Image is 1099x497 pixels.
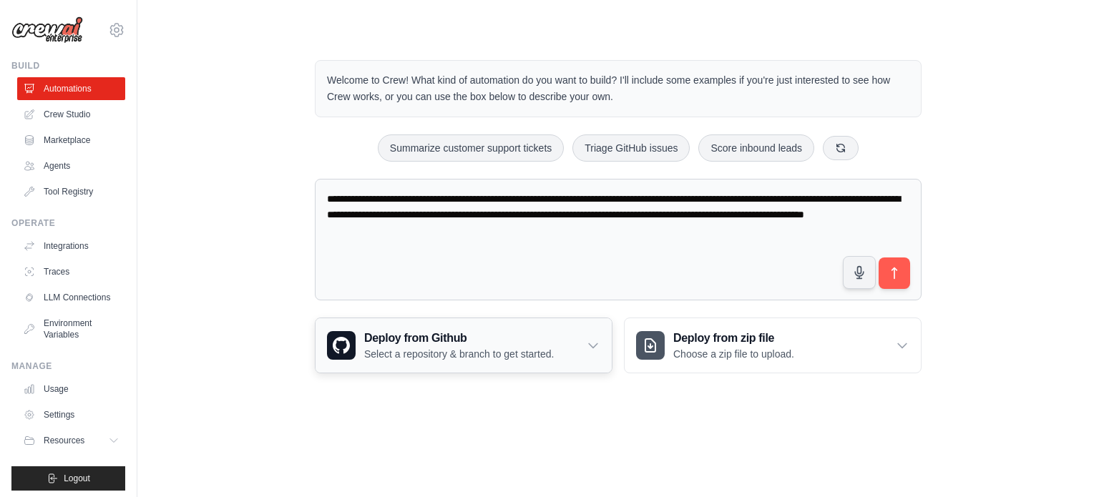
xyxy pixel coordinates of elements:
a: Integrations [17,235,125,257]
button: Summarize customer support tickets [378,134,564,162]
button: Resources [17,429,125,452]
p: Choose a zip file to upload. [673,347,794,361]
img: Logo [11,16,83,44]
button: Logout [11,466,125,491]
p: Select a repository & branch to get started. [364,347,554,361]
div: Build [11,60,125,72]
a: Usage [17,378,125,400]
a: Settings [17,403,125,426]
div: Manage [11,360,125,372]
a: Marketplace [17,129,125,152]
span: Resources [44,435,84,446]
a: Agents [17,154,125,177]
a: Crew Studio [17,103,125,126]
button: Triage GitHub issues [572,134,690,162]
h3: Deploy from zip file [673,330,794,347]
p: Welcome to Crew! What kind of automation do you want to build? I'll include some examples if you'... [327,72,909,105]
a: Automations [17,77,125,100]
div: Operate [11,217,125,229]
button: Score inbound leads [698,134,814,162]
a: LLM Connections [17,286,125,309]
a: Tool Registry [17,180,125,203]
iframe: Chat Widget [1027,428,1099,497]
span: Logout [64,473,90,484]
h3: Deploy from Github [364,330,554,347]
a: Traces [17,260,125,283]
a: Environment Variables [17,312,125,346]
